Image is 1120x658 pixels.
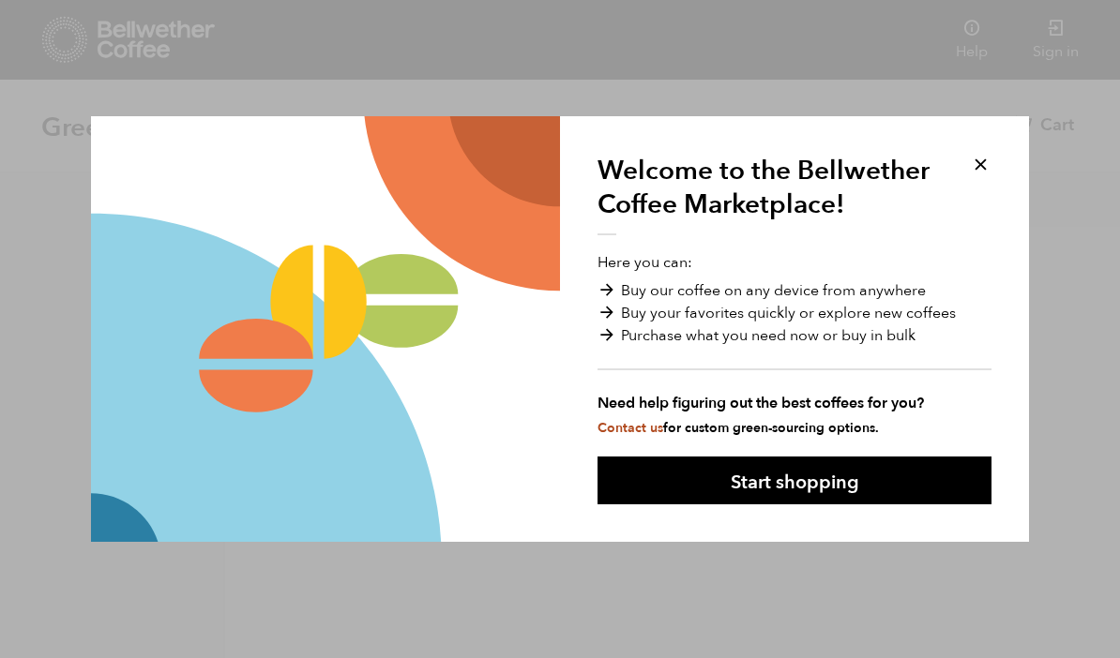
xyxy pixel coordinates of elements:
li: Buy your favorites quickly or explore new coffees [598,302,991,324]
li: Buy our coffee on any device from anywhere [598,279,991,302]
p: Here you can: [598,251,991,437]
small: for custom green-sourcing options. [598,419,879,437]
strong: Need help figuring out the best coffees for you? [598,392,991,414]
a: Contact us [598,419,663,437]
button: Start shopping [598,456,991,504]
li: Purchase what you need now or buy in bulk [598,324,991,347]
h1: Welcome to the Bellwether Coffee Marketplace! [598,154,945,236]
